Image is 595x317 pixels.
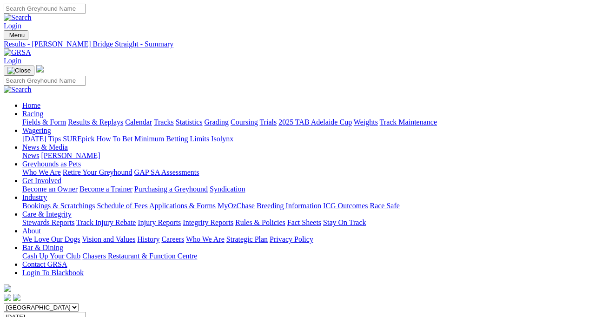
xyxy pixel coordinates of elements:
a: Care & Integrity [22,210,72,218]
a: Home [22,101,40,109]
a: Isolynx [211,135,233,143]
a: Login To Blackbook [22,269,84,277]
a: Grading [205,118,229,126]
img: Close [7,67,31,74]
div: Bar & Dining [22,252,591,260]
a: Breeding Information [257,202,321,210]
a: Login [4,22,21,30]
a: Wagering [22,126,51,134]
div: News & Media [22,152,591,160]
a: Get Involved [22,177,61,185]
a: News & Media [22,143,68,151]
div: Greyhounds as Pets [22,168,591,177]
button: Toggle navigation [4,30,28,40]
div: Wagering [22,135,591,143]
a: Become a Trainer [79,185,132,193]
div: Racing [22,118,591,126]
a: Trials [259,118,277,126]
a: Privacy Policy [270,235,313,243]
a: ICG Outcomes [323,202,368,210]
a: Integrity Reports [183,218,233,226]
a: Injury Reports [138,218,181,226]
a: Contact GRSA [22,260,67,268]
img: Search [4,13,32,22]
a: Cash Up Your Club [22,252,80,260]
a: Vision and Values [82,235,135,243]
div: Care & Integrity [22,218,591,227]
a: Rules & Policies [235,218,285,226]
a: 2025 TAB Adelaide Cup [278,118,352,126]
a: Results & Replays [68,118,123,126]
a: Racing [22,110,43,118]
a: Stay On Track [323,218,366,226]
input: Search [4,76,86,86]
a: Bar & Dining [22,244,63,251]
a: Syndication [210,185,245,193]
a: Bookings & Scratchings [22,202,95,210]
a: Fields & Form [22,118,66,126]
a: Greyhounds as Pets [22,160,81,168]
a: Minimum Betting Limits [134,135,209,143]
a: Fact Sheets [287,218,321,226]
a: [PERSON_NAME] [41,152,100,159]
a: History [137,235,159,243]
button: Toggle navigation [4,66,34,76]
a: GAP SA Assessments [134,168,199,176]
a: Careers [161,235,184,243]
a: Weights [354,118,378,126]
div: About [22,235,591,244]
span: Menu [9,32,25,39]
a: Coursing [231,118,258,126]
a: SUREpick [63,135,94,143]
a: Results - [PERSON_NAME] Bridge Straight - Summary [4,40,591,48]
img: logo-grsa-white.png [36,65,44,73]
a: Who We Are [22,168,61,176]
a: Tracks [154,118,174,126]
a: Race Safe [370,202,399,210]
a: Purchasing a Greyhound [134,185,208,193]
a: [DATE] Tips [22,135,61,143]
a: Login [4,57,21,65]
img: twitter.svg [13,294,20,301]
a: Industry [22,193,47,201]
a: About [22,227,41,235]
input: Search [4,4,86,13]
a: Track Injury Rebate [76,218,136,226]
img: Search [4,86,32,94]
a: Statistics [176,118,203,126]
a: Become an Owner [22,185,78,193]
a: Applications & Forms [149,202,216,210]
a: Retire Your Greyhound [63,168,132,176]
a: We Love Our Dogs [22,235,80,243]
a: How To Bet [97,135,133,143]
a: Stewards Reports [22,218,74,226]
a: Schedule of Fees [97,202,147,210]
div: Industry [22,202,591,210]
img: facebook.svg [4,294,11,301]
a: News [22,152,39,159]
a: Strategic Plan [226,235,268,243]
img: GRSA [4,48,31,57]
a: Who We Are [186,235,225,243]
a: Track Maintenance [380,118,437,126]
img: logo-grsa-white.png [4,284,11,292]
a: Chasers Restaurant & Function Centre [82,252,197,260]
a: MyOzChase [218,202,255,210]
a: Calendar [125,118,152,126]
div: Get Involved [22,185,591,193]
